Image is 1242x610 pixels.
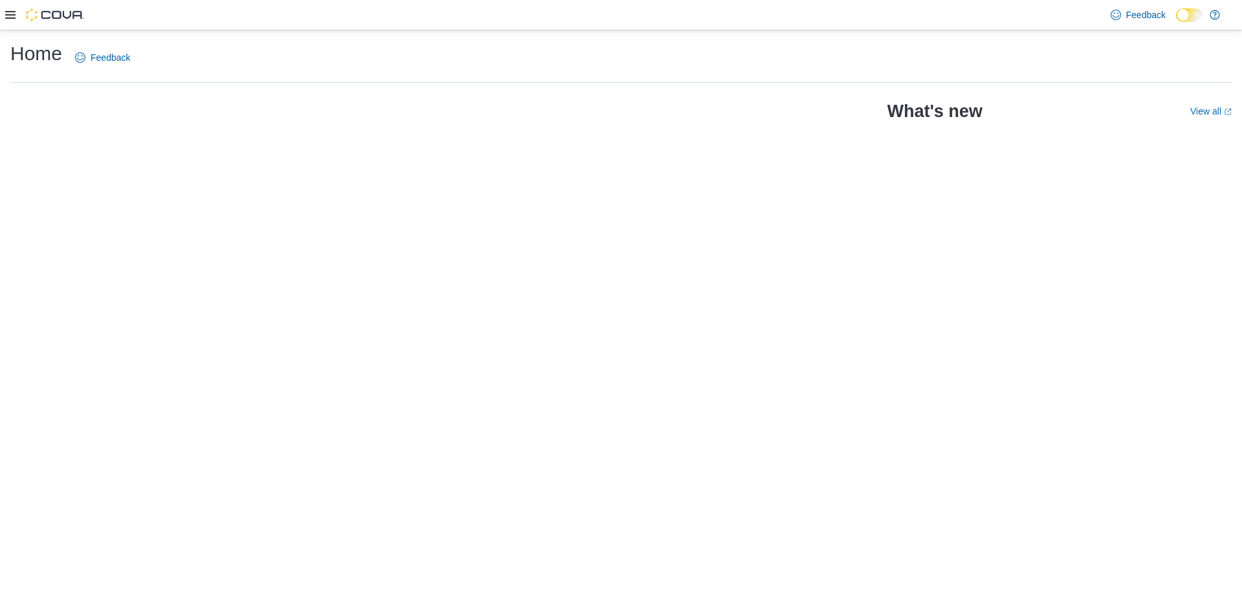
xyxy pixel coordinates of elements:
[1106,2,1171,28] a: Feedback
[1224,108,1232,116] svg: External link
[887,101,982,122] h2: What's new
[1126,8,1166,21] span: Feedback
[1190,106,1232,116] a: View allExternal link
[70,45,135,71] a: Feedback
[10,41,62,67] h1: Home
[91,51,130,64] span: Feedback
[26,8,84,21] img: Cova
[1176,8,1203,22] input: Dark Mode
